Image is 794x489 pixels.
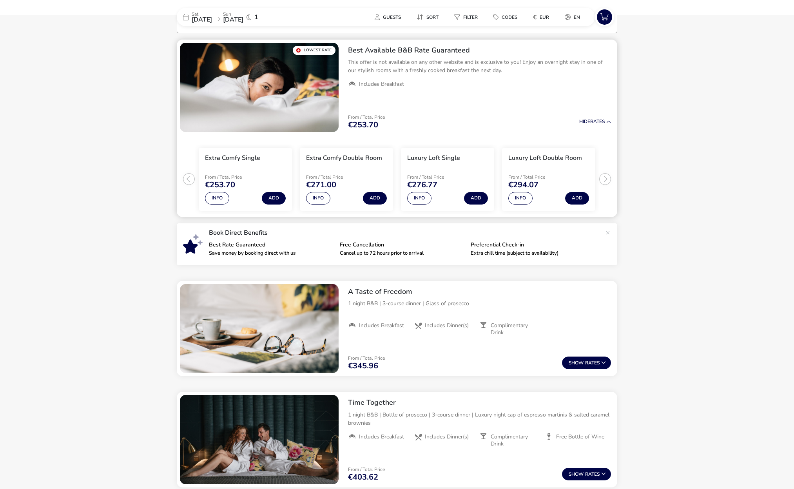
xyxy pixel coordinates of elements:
p: Preferential Check-in [471,242,595,248]
button: Add [363,192,387,205]
span: Show [569,360,585,366]
h2: Best Available B&B Rate Guaranteed [348,46,611,55]
span: Codes [502,14,517,20]
span: en [574,14,580,20]
p: Sat [192,12,212,16]
h3: Luxury Loft Single [407,154,460,162]
span: EUR [540,14,549,20]
button: Guests [368,11,407,23]
span: Show [569,472,585,477]
swiper-slide: 1 / 1 [180,43,339,132]
naf-pibe-menu-bar-item: €EUR [527,11,558,23]
p: From / Total Price [348,467,385,472]
span: [DATE] [192,15,212,24]
span: Complimentary Drink [491,322,539,336]
h3: Extra Comfy Single [205,154,260,162]
p: Sun [223,12,243,16]
button: en [558,11,586,23]
span: €271.00 [306,181,336,189]
h2: A Taste of Freedom [348,287,611,296]
div: Time Together1 night B&B | Bottle of prosecco | 3-course dinner | Luxury night cap of espresso ma... [342,392,617,454]
swiper-slide: 2 / 4 [296,145,397,214]
button: Add [565,192,589,205]
p: Extra chill time (subject to availability) [471,251,595,256]
swiper-slide: 3 / 4 [397,145,498,214]
swiper-slide: 1 / 1 [180,395,339,484]
span: 1 [254,14,258,20]
span: Includes Dinner(s) [425,433,469,440]
span: €276.77 [407,181,437,189]
div: Lowest Rate [293,46,335,55]
div: A Taste of Freedom1 night B&B | 3-course dinner | Glass of proseccoIncludes BreakfastIncludes Din... [342,281,617,343]
naf-pibe-menu-bar-item: Guests [368,11,410,23]
button: Add [464,192,488,205]
button: ShowRates [562,357,611,369]
button: Codes [487,11,524,23]
span: €403.62 [348,473,378,481]
p: Cancel up to 72 hours prior to arrival [340,251,464,256]
p: Best Rate Guaranteed [209,242,334,248]
p: From / Total Price [407,175,474,179]
button: Info [407,192,431,205]
span: Sort [426,14,439,20]
p: 1 night B&B | 3-course dinner | Glass of prosecco [348,299,611,308]
button: €EUR [527,11,555,23]
p: This offer is not available on any other website and is exclusive to you! Enjoy an overnight stay... [348,58,611,74]
button: Info [508,192,533,205]
span: €294.07 [508,181,538,189]
span: Includes Breakfast [359,81,404,88]
naf-pibe-menu-bar-item: Sort [410,11,448,23]
button: HideRates [579,119,611,124]
p: Save money by booking direct with us [209,251,334,256]
span: Includes Breakfast [359,322,404,329]
p: From / Total Price [306,175,373,179]
span: Free Bottle of Wine [556,433,604,440]
span: €253.70 [205,181,235,189]
p: 1 night B&B | Bottle of prosecco | 3-course dinner | Luxury night cap of espresso martinis & salt... [348,411,611,427]
span: Includes Dinner(s) [425,322,469,329]
p: Free Cancellation [340,242,464,248]
swiper-slide: 4 / 4 [498,145,599,214]
i: € [533,13,537,21]
button: Add [262,192,286,205]
swiper-slide: 1 / 4 [195,145,296,214]
span: Filter [463,14,478,20]
h3: Luxury Loft Double Room [508,154,582,162]
button: ShowRates [562,468,611,480]
naf-pibe-menu-bar-item: Filter [448,11,487,23]
span: [DATE] [223,15,243,24]
swiper-slide: 1 / 1 [180,284,339,373]
p: From / Total Price [348,115,385,120]
p: From / Total Price [348,356,385,360]
h3: Extra Comfy Double Room [306,154,382,162]
div: Best Available B&B Rate GuaranteedThis offer is not available on any other website and is exclusi... [342,40,617,94]
button: Sort [410,11,445,23]
button: Filter [448,11,484,23]
button: Info [306,192,330,205]
span: €345.96 [348,362,378,370]
p: Book Direct Benefits [209,230,602,236]
p: From / Total Price [205,175,272,179]
span: Hide [579,118,590,125]
h2: Time Together [348,398,611,407]
span: €253.70 [348,121,378,129]
button: Info [205,192,229,205]
naf-pibe-menu-bar-item: Codes [487,11,527,23]
p: From / Total Price [508,175,575,179]
div: Sat[DATE]Sun[DATE]1 [177,8,294,26]
naf-pibe-menu-bar-item: en [558,11,589,23]
span: Complimentary Drink [491,433,539,447]
span: Guests [383,14,401,20]
span: Includes Breakfast [359,433,404,440]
